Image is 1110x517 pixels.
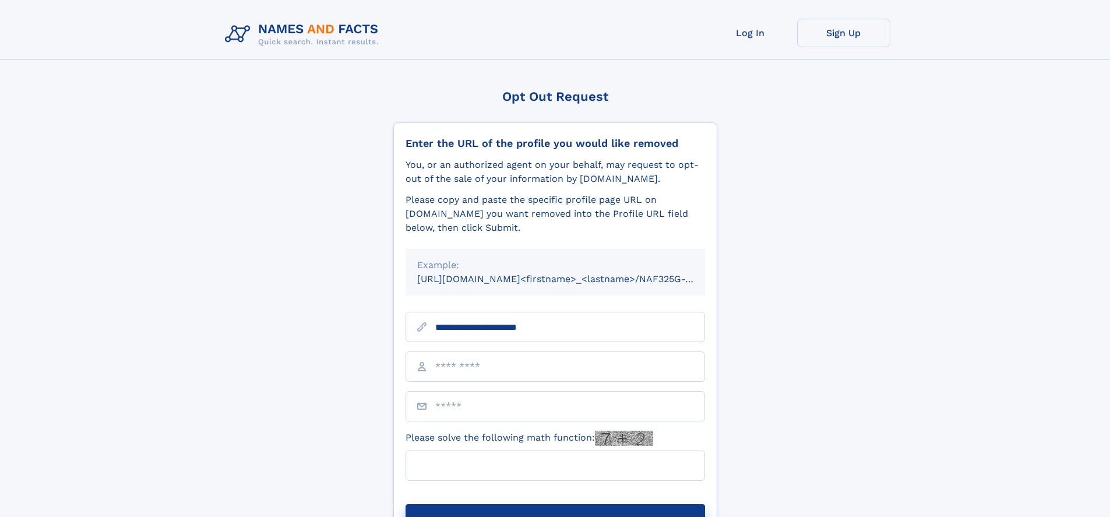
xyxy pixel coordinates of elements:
a: Log In [704,19,797,47]
div: You, or an authorized agent on your behalf, may request to opt-out of the sale of your informatio... [406,158,705,186]
img: Logo Names and Facts [220,19,388,50]
div: Enter the URL of the profile you would like removed [406,137,705,150]
div: Example: [417,258,693,272]
label: Please solve the following math function: [406,431,653,446]
a: Sign Up [797,19,890,47]
div: Opt Out Request [393,89,717,104]
div: Please copy and paste the specific profile page URL on [DOMAIN_NAME] you want removed into the Pr... [406,193,705,235]
small: [URL][DOMAIN_NAME]<firstname>_<lastname>/NAF325G-xxxxxxxx [417,273,727,284]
